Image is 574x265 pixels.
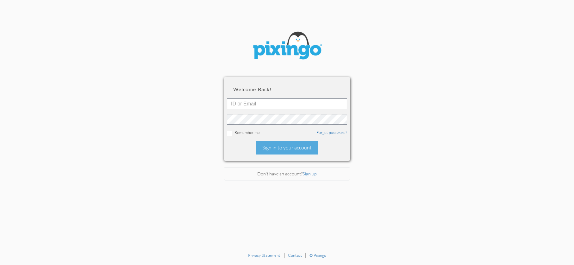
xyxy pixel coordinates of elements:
div: Remember me [227,129,347,136]
a: Privacy Statement [248,253,280,258]
input: ID or Email [227,98,347,109]
a: Forgot password? [316,130,347,135]
h2: Welcome back! [233,86,341,92]
a: Sign up [303,171,317,176]
img: pixingo logo [249,28,325,64]
a: © Pixingo [309,253,326,258]
a: Contact [288,253,302,258]
div: Don't have an account? [224,167,350,181]
div: Sign in to your account [256,141,318,155]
